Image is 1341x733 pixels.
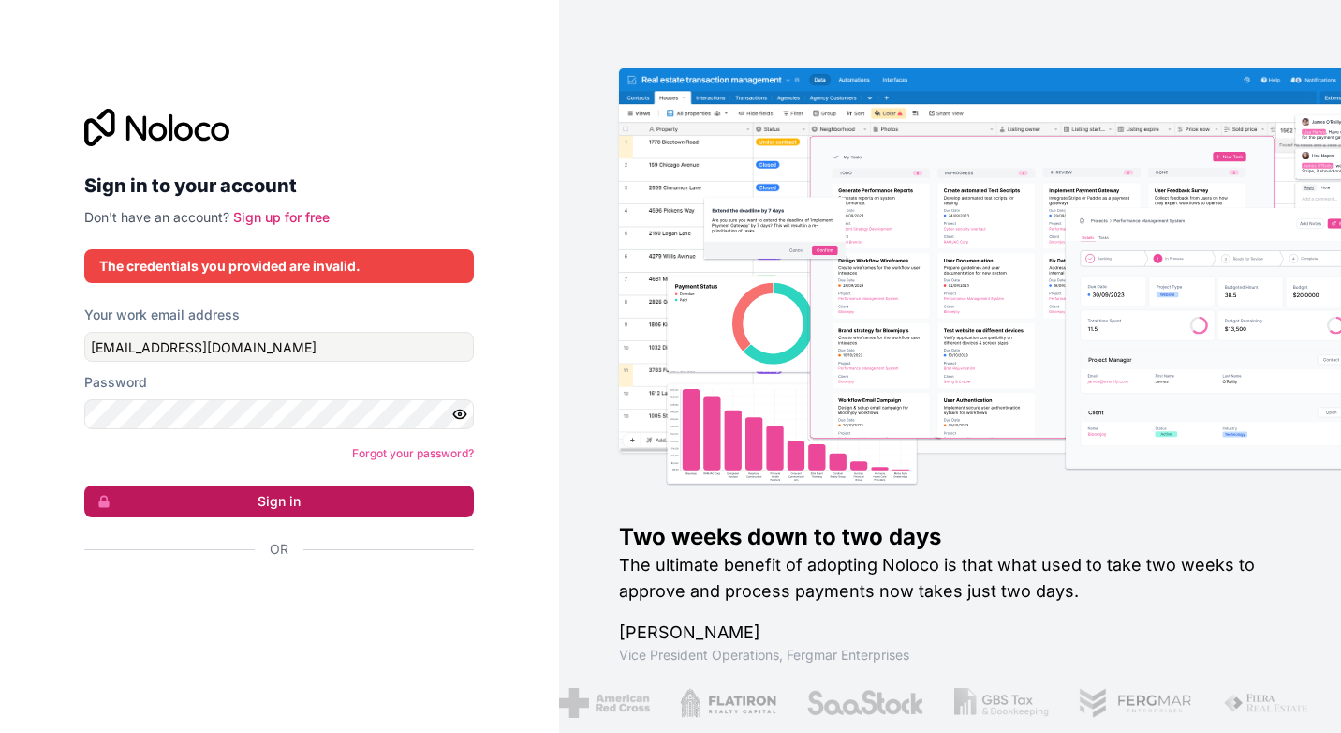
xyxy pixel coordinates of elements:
[84,373,147,392] label: Password
[84,486,474,517] button: Sign in
[806,688,924,718] img: /assets/saastock-C6Zbiodz.png
[1079,688,1193,718] img: /assets/fergmar-CudnrXN5.png
[352,446,474,460] a: Forgot your password?
[270,540,288,559] span: Or
[84,399,474,429] input: Password
[84,306,240,324] label: Your work email address
[619,522,1281,552] h1: Two weeks down to two days
[84,169,474,202] h2: Sign in to your account
[954,688,1050,718] img: /assets/gbstax-C-GtDUiK.png
[99,257,459,276] div: The credentials you provided are invalid.
[680,688,777,718] img: /assets/flatiron-C8eUkumj.png
[75,579,468,621] iframe: Sign in with Google Button
[559,688,650,718] img: /assets/american-red-cross-BAupjrZR.png
[619,552,1281,605] h2: The ultimate benefit of adopting Noloco is that what used to take two weeks to approve and proces...
[84,332,474,362] input: Email address
[84,209,229,225] span: Don't have an account?
[619,646,1281,665] h1: Vice President Operations , Fergmar Enterprises
[233,209,330,225] a: Sign up for free
[619,620,1281,646] h1: [PERSON_NAME]
[1223,688,1311,718] img: /assets/fiera-fwj2N5v4.png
